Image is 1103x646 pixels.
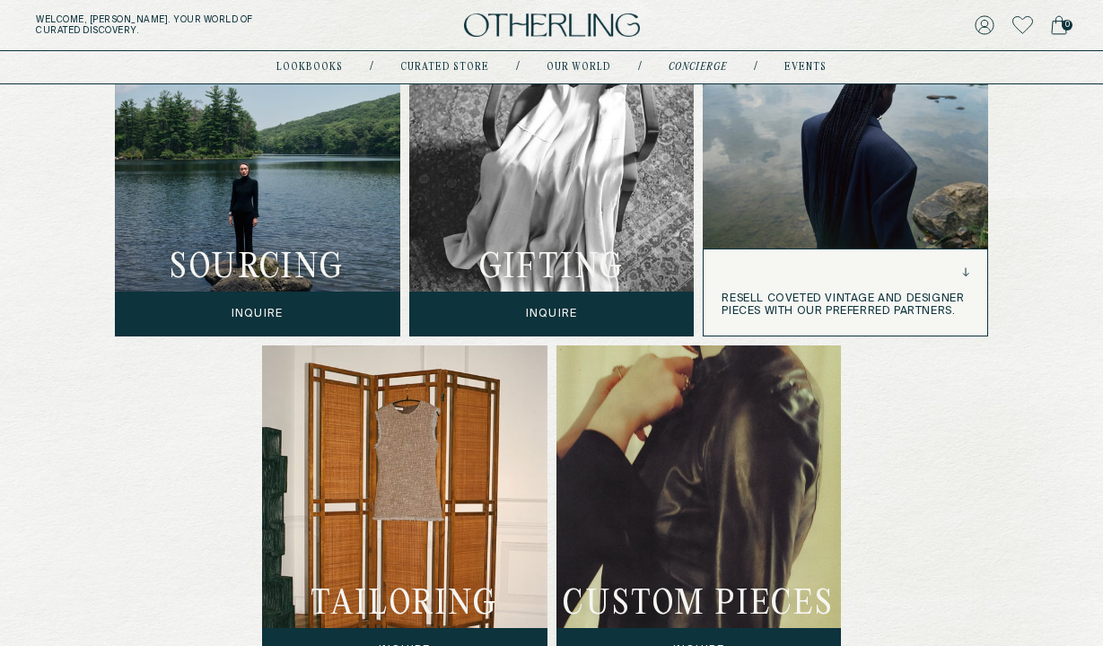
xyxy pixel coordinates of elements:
a: lookbooks [276,63,343,72]
img: logo [464,13,640,38]
h5: Welcome, [PERSON_NAME] . Your world of curated discovery. [36,14,346,36]
div: / [754,60,757,74]
a: events [784,63,827,72]
h3: custom pieces [556,582,842,628]
span: 0 [1062,20,1072,31]
div: / [516,60,520,74]
div: / [370,60,373,74]
div: resell coveted vintage and designer pieces with our preferred partners. [704,249,987,336]
h3: gifting [409,246,695,292]
div: / [638,60,642,74]
h3: tailoring [262,582,547,628]
a: Our world [547,63,611,72]
a: concierge [669,63,727,72]
a: 0 [1051,13,1067,38]
span: Inquire [115,292,400,336]
span: Inquire [409,292,695,336]
a: Curated store [400,63,489,72]
h3: sourcing [115,246,400,292]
